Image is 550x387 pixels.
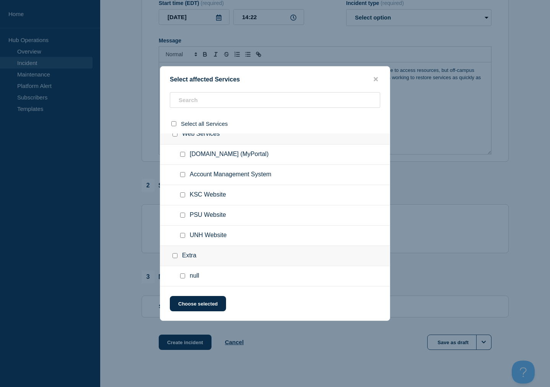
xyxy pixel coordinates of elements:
span: null [190,272,199,280]
input: Web Services checkbox [172,132,177,137]
span: PSU Website [190,211,226,219]
button: close button [371,76,380,83]
div: Select affected Services [160,76,390,83]
input: null checkbox [180,273,185,278]
span: Select all Services [181,120,228,127]
button: Choose selected [170,296,226,311]
input: UNH Website checkbox [180,233,185,238]
input: select all checkbox [171,121,176,126]
span: KSC Website [190,191,226,199]
div: Extra [160,246,390,266]
input: my.usnh.edu (MyPortal) checkbox [180,152,185,157]
span: UNH Website [190,232,227,239]
input: Search [170,92,380,108]
span: [DOMAIN_NAME] (MyPortal) [190,151,268,158]
input: KSC Website checkbox [180,192,185,197]
input: PSU Website checkbox [180,213,185,218]
input: Account Management System checkbox [180,172,185,177]
div: Web Services [160,124,390,145]
input: Extra checkbox [172,253,177,258]
span: Account Management System [190,171,271,179]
